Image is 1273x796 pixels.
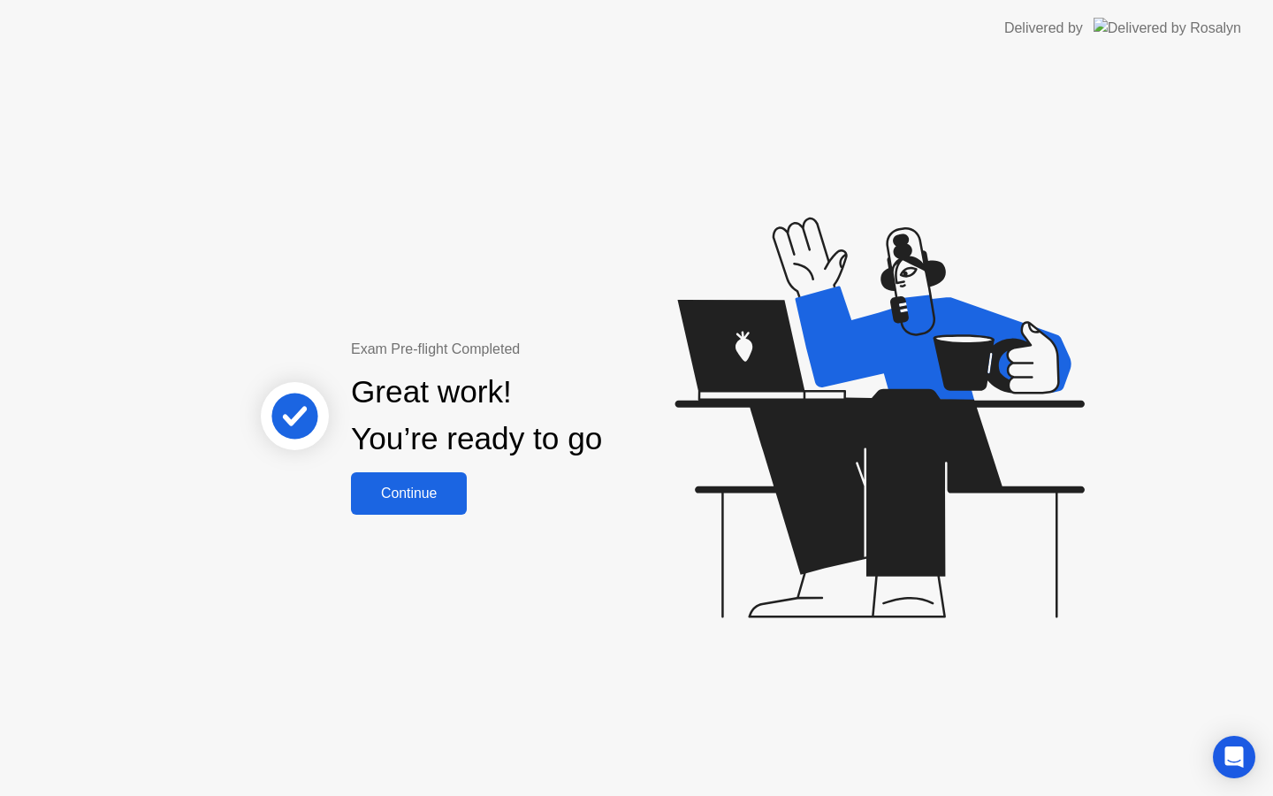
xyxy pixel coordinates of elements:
div: Delivered by [1004,18,1083,39]
div: Open Intercom Messenger [1213,736,1255,778]
div: Continue [356,486,461,501]
div: Exam Pre-flight Completed [351,339,716,360]
button: Continue [351,472,467,515]
div: Great work! You’re ready to go [351,369,602,463]
img: Delivered by Rosalyn [1094,18,1241,38]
